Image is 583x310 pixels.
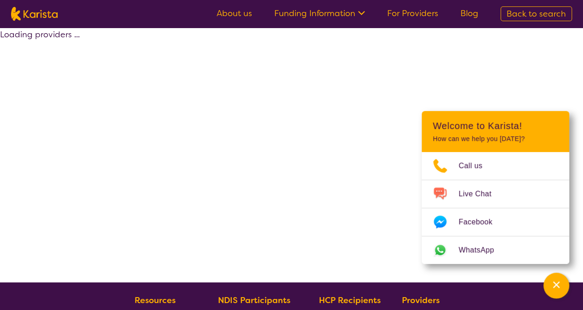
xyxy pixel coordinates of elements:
[274,8,365,19] a: Funding Information
[422,111,569,264] div: Channel Menu
[459,243,505,257] span: WhatsApp
[506,8,566,19] span: Back to search
[543,273,569,298] button: Channel Menu
[433,135,558,143] p: How can we help you [DATE]?
[422,152,569,264] ul: Choose channel
[501,6,572,21] a: Back to search
[459,187,502,201] span: Live Chat
[459,215,503,229] span: Facebook
[422,236,569,264] a: Web link opens in a new tab.
[135,295,176,306] b: Resources
[217,8,252,19] a: About us
[218,295,290,306] b: NDIS Participants
[433,120,558,131] h2: Welcome to Karista!
[387,8,438,19] a: For Providers
[459,159,494,173] span: Call us
[11,7,58,21] img: Karista logo
[402,295,440,306] b: Providers
[460,8,478,19] a: Blog
[318,295,380,306] b: HCP Recipients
